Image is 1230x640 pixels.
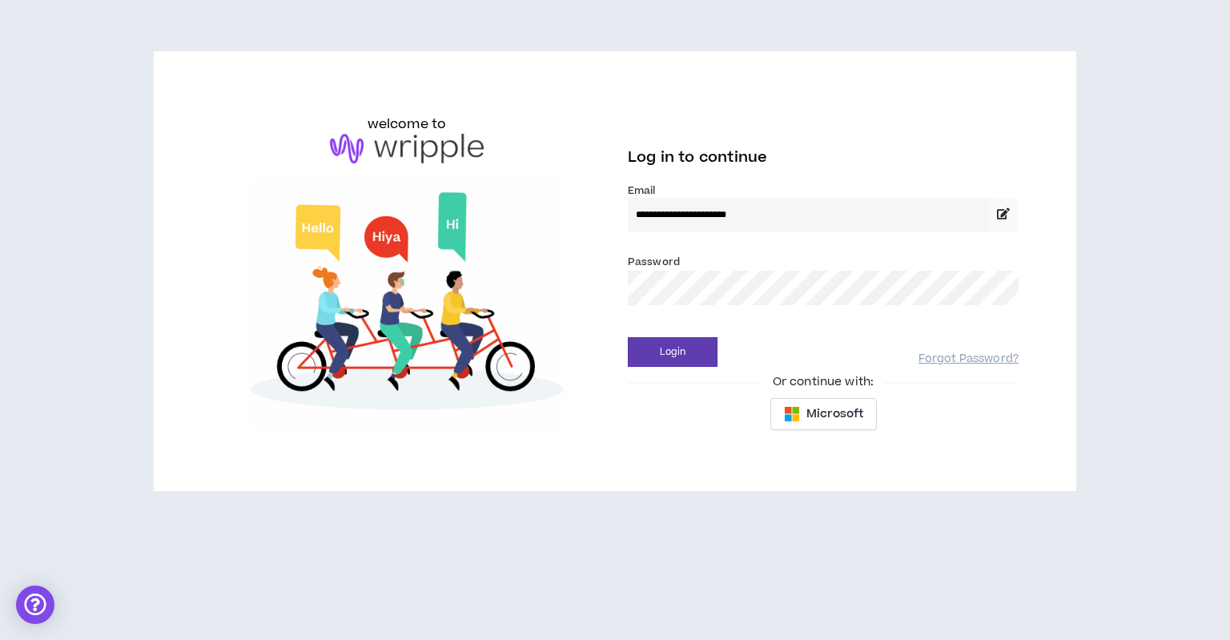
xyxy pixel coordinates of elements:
label: Password [628,255,680,269]
span: Microsoft [806,405,863,423]
a: Forgot Password? [918,352,1019,367]
span: Log in to continue [628,147,767,167]
h6: welcome to [368,115,447,134]
button: Login [628,337,717,367]
img: Welcome to Wripple [211,179,602,428]
span: Or continue with: [762,373,885,391]
div: Open Intercom Messenger [16,586,54,624]
img: logo-brand.png [330,134,484,164]
label: Email [628,183,1019,198]
button: Microsoft [770,398,877,430]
